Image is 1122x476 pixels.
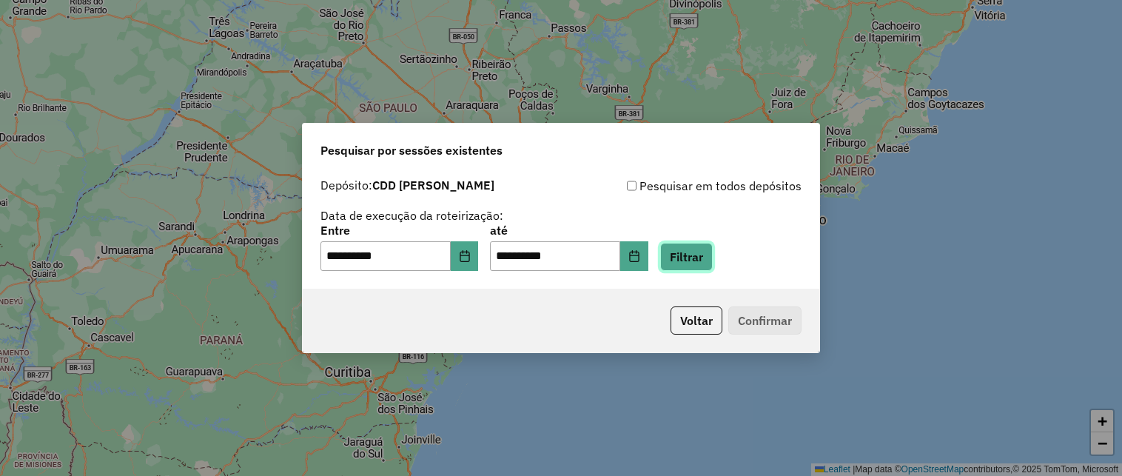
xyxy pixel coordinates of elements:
label: até [490,221,648,239]
button: Choose Date [451,241,479,271]
button: Filtrar [660,243,713,271]
span: Pesquisar por sessões existentes [320,141,503,159]
label: Data de execução da roteirização: [320,207,503,224]
label: Depósito: [320,176,494,194]
button: Voltar [671,306,722,335]
label: Entre [320,221,478,239]
div: Pesquisar em todos depósitos [561,177,802,195]
button: Choose Date [620,241,648,271]
strong: CDD [PERSON_NAME] [372,178,494,192]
